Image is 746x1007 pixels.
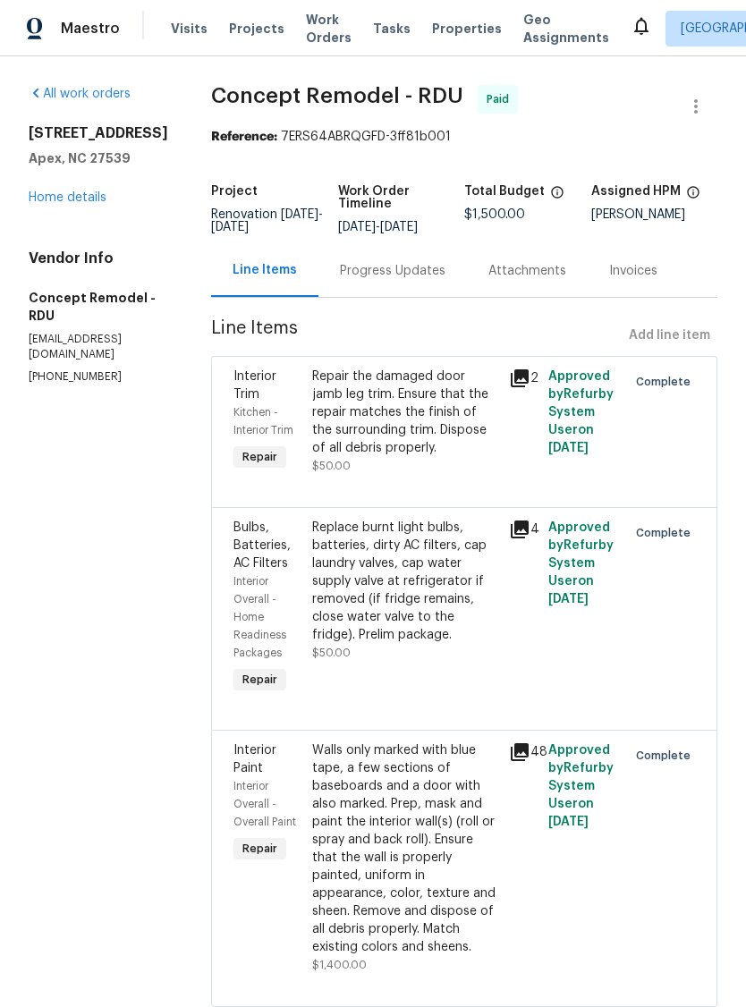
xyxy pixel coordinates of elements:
[29,191,106,204] a: Home details
[488,262,566,280] div: Attachments
[312,647,351,658] span: $50.00
[380,221,418,233] span: [DATE]
[509,741,538,763] div: 48
[233,576,286,658] span: Interior Overall - Home Readiness Packages
[211,208,323,233] span: -
[340,262,445,280] div: Progress Updates
[211,85,463,106] span: Concept Remodel - RDU
[312,368,498,457] div: Repair the damaged door jamb leg trim. Ensure that the repair matches the finish of the surroundi...
[312,960,367,970] span: $1,400.00
[29,149,168,167] h5: Apex, NC 27539
[636,747,698,765] span: Complete
[591,208,718,221] div: [PERSON_NAME]
[464,208,525,221] span: $1,500.00
[432,20,502,38] span: Properties
[464,185,545,198] h5: Total Budget
[548,816,589,828] span: [DATE]
[29,332,168,362] p: [EMAIL_ADDRESS][DOMAIN_NAME]
[211,208,323,233] span: Renovation
[550,185,564,208] span: The total cost of line items that have been proposed by Opendoor. This sum includes line items th...
[29,369,168,385] p: [PHONE_NUMBER]
[233,781,296,827] span: Interior Overall - Overall Paint
[233,521,291,570] span: Bulbs, Batteries, AC Filters
[548,744,614,828] span: Approved by Refurby System User on
[233,261,297,279] div: Line Items
[548,521,614,605] span: Approved by Refurby System User on
[548,442,589,454] span: [DATE]
[548,370,614,454] span: Approved by Refurby System User on
[29,250,168,267] h4: Vendor Info
[338,185,465,210] h5: Work Order Timeline
[211,221,249,233] span: [DATE]
[29,289,168,325] h5: Concept Remodel - RDU
[233,370,276,401] span: Interior Trim
[211,128,717,146] div: 7ERS64ABRQGFD-3ff81b001
[233,407,293,436] span: Kitchen - Interior Trim
[509,368,538,389] div: 2
[29,88,131,100] a: All work orders
[29,124,168,142] h2: [STREET_ADDRESS]
[235,840,284,858] span: Repair
[636,373,698,391] span: Complete
[171,20,208,38] span: Visits
[211,185,258,198] h5: Project
[487,90,516,108] span: Paid
[235,448,284,466] span: Repair
[312,519,498,644] div: Replace burnt light bulbs, batteries, dirty AC filters, cap laundry valves, cap water supply valv...
[312,461,351,471] span: $50.00
[338,221,418,233] span: -
[591,185,681,198] h5: Assigned HPM
[281,208,318,221] span: [DATE]
[373,22,411,35] span: Tasks
[686,185,700,208] span: The hpm assigned to this work order.
[61,20,120,38] span: Maestro
[312,741,498,956] div: Walls only marked with blue tape, a few sections of baseboards and a door with also marked. Prep,...
[229,20,284,38] span: Projects
[509,519,538,540] div: 4
[211,131,277,143] b: Reference:
[609,262,657,280] div: Invoices
[233,744,276,774] span: Interior Paint
[235,671,284,689] span: Repair
[338,221,376,233] span: [DATE]
[548,593,589,605] span: [DATE]
[636,524,698,542] span: Complete
[523,11,609,47] span: Geo Assignments
[211,319,622,352] span: Line Items
[306,11,352,47] span: Work Orders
